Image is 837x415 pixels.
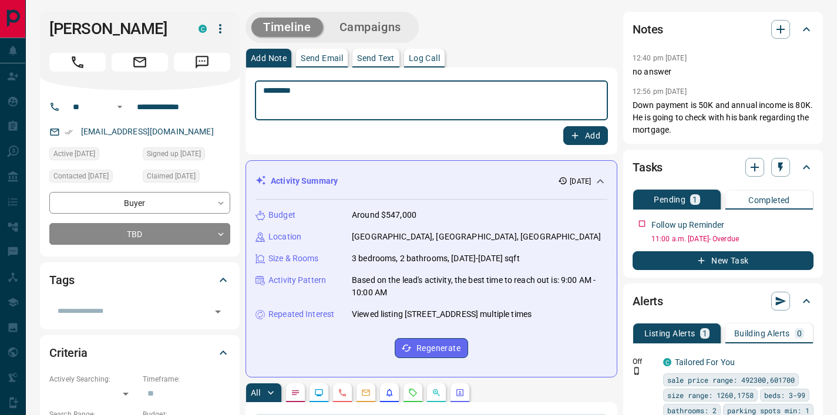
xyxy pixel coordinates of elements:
[143,147,230,164] div: Sun Dec 13 2020
[667,374,795,386] span: sale price range: 492300,601700
[352,308,532,320] p: Viewed listing [STREET_ADDRESS] multiple times
[633,251,814,270] button: New Task
[633,66,814,78] p: no answer
[49,339,230,367] div: Criteria
[251,54,287,62] p: Add Note
[49,223,230,245] div: TBD
[352,252,520,265] p: 3 bedrooms, 2 bathrooms, [DATE]-[DATE] sqft
[53,170,109,182] span: Contacted [DATE]
[633,99,814,136] p: Down payment is 50K and annual income is 80K. He is going to check with his bank regarding the mo...
[654,195,685,204] p: Pending
[633,158,663,177] h2: Tasks
[268,209,295,221] p: Budget
[633,153,814,181] div: Tasks
[764,389,805,401] span: beds: 3-99
[693,195,697,204] p: 1
[357,54,395,62] p: Send Text
[702,329,707,338] p: 1
[268,252,319,265] p: Size & Rooms
[256,170,607,192] div: Activity Summary[DATE]
[81,127,214,136] a: [EMAIL_ADDRESS][DOMAIN_NAME]
[301,54,343,62] p: Send Email
[385,388,394,397] svg: Listing Alerts
[408,388,418,397] svg: Requests
[268,274,326,286] p: Activity Pattern
[633,292,663,311] h2: Alerts
[667,389,754,401] span: size range: 1260,1758
[633,287,814,315] div: Alerts
[49,19,181,38] h1: [PERSON_NAME]
[49,271,74,289] h2: Tags
[409,54,440,62] p: Log Call
[53,148,95,160] span: Active [DATE]
[174,53,230,72] span: Message
[113,100,127,114] button: Open
[328,18,413,37] button: Campaigns
[291,388,300,397] svg: Notes
[352,274,607,299] p: Based on the lead's activity, the best time to reach out is: 9:00 AM - 10:00 AM
[455,388,465,397] svg: Agent Actions
[734,329,790,338] p: Building Alerts
[361,388,371,397] svg: Emails
[251,389,260,397] p: All
[49,53,106,72] span: Call
[49,170,137,186] div: Wed Aug 13 2025
[338,388,347,397] svg: Calls
[633,367,641,375] svg: Push Notification Only
[633,356,656,367] p: Off
[633,15,814,43] div: Notes
[49,147,137,164] div: Wed Aug 13 2025
[675,357,735,367] a: Tailored For You
[210,303,226,320] button: Open
[633,20,663,39] h2: Notes
[644,329,695,338] p: Listing Alerts
[143,170,230,186] div: Wed Aug 13 2025
[65,128,73,136] svg: Email Verified
[49,266,230,294] div: Tags
[271,175,338,187] p: Activity Summary
[651,219,724,231] p: Follow up Reminder
[352,209,416,221] p: Around $547,000
[251,18,323,37] button: Timeline
[112,53,168,72] span: Email
[570,176,591,187] p: [DATE]
[633,87,687,96] p: 12:56 pm [DATE]
[49,343,88,362] h2: Criteria
[395,338,468,358] button: Regenerate
[268,308,334,320] p: Repeated Interest
[49,374,137,384] p: Actively Searching:
[49,192,230,214] div: Buyer
[147,170,196,182] span: Claimed [DATE]
[563,126,608,145] button: Add
[748,196,790,204] p: Completed
[797,329,802,338] p: 0
[314,388,324,397] svg: Lead Browsing Activity
[352,231,601,243] p: [GEOGRAPHIC_DATA], [GEOGRAPHIC_DATA], [GEOGRAPHIC_DATA]
[432,388,441,397] svg: Opportunities
[199,25,207,33] div: condos.ca
[147,148,201,160] span: Signed up [DATE]
[633,54,687,62] p: 12:40 pm [DATE]
[268,231,301,243] p: Location
[651,234,814,244] p: 11:00 a.m. [DATE] - Overdue
[663,358,671,366] div: condos.ca
[143,374,230,384] p: Timeframe:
